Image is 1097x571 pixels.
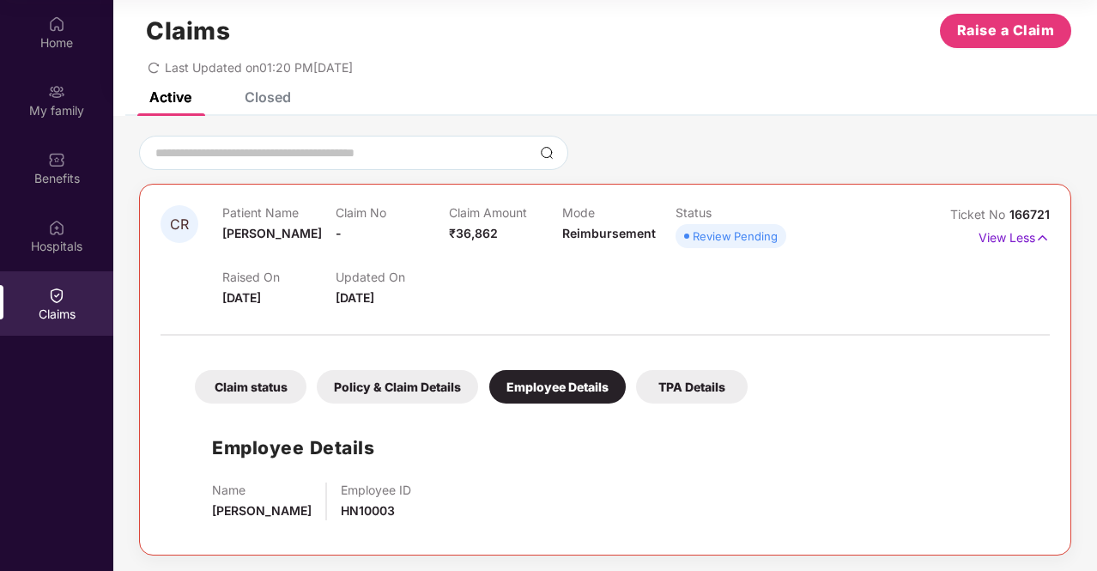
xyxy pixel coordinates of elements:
div: Review Pending [693,228,778,245]
span: [DATE] [222,290,261,305]
span: HN10003 [341,503,395,518]
p: Updated On [336,270,449,284]
span: Raise a Claim [957,20,1055,41]
span: Ticket No [950,207,1009,222]
p: Mode [562,205,676,220]
span: [PERSON_NAME] [222,226,322,240]
span: 166721 [1009,207,1050,222]
span: CR [170,217,189,232]
p: Name [212,483,312,497]
p: Employee ID [341,483,411,497]
span: Last Updated on 01:20 PM[DATE] [165,60,353,75]
img: svg+xml;base64,PHN2ZyBpZD0iSG9zcGl0YWxzIiB4bWxucz0iaHR0cDovL3d3dy53My5vcmcvMjAwMC9zdmciIHdpZHRoPS... [48,219,65,236]
div: Active [149,88,191,106]
img: svg+xml;base64,PHN2ZyB3aWR0aD0iMjAiIGhlaWdodD0iMjAiIHZpZXdCb3g9IjAgMCAyMCAyMCIgZmlsbD0ibm9uZSIgeG... [48,83,65,100]
span: Reimbursement [562,226,656,240]
p: Status [676,205,789,220]
div: TPA Details [636,370,748,404]
button: Raise a Claim [940,14,1071,48]
span: - [336,226,342,240]
span: ₹36,862 [449,226,498,240]
img: svg+xml;base64,PHN2ZyBpZD0iU2VhcmNoLTMyeDMyIiB4bWxucz0iaHR0cDovL3d3dy53My5vcmcvMjAwMC9zdmciIHdpZH... [540,146,554,160]
div: Policy & Claim Details [317,370,478,404]
span: [PERSON_NAME] [212,503,312,518]
span: redo [148,60,160,75]
p: Claim Amount [449,205,562,220]
img: svg+xml;base64,PHN2ZyBpZD0iQ2xhaW0iIHhtbG5zPSJodHRwOi8vd3d3LnczLm9yZy8yMDAwL3N2ZyIgd2lkdGg9IjIwIi... [48,287,65,304]
img: svg+xml;base64,PHN2ZyB4bWxucz0iaHR0cDovL3d3dy53My5vcmcvMjAwMC9zdmciIHdpZHRoPSIxNyIgaGVpZ2h0PSIxNy... [1035,228,1050,247]
p: Claim No [336,205,449,220]
p: View Less [979,224,1050,247]
h1: Claims [146,16,230,46]
div: Employee Details [489,370,626,404]
p: Patient Name [222,205,336,220]
p: Raised On [222,270,336,284]
div: Claim status [195,370,306,404]
img: svg+xml;base64,PHN2ZyBpZD0iSG9tZSIgeG1sbnM9Imh0dHA6Ly93d3cudzMub3JnLzIwMDAvc3ZnIiB3aWR0aD0iMjAiIG... [48,15,65,33]
h1: Employee Details [212,434,374,462]
span: [DATE] [336,290,374,305]
img: svg+xml;base64,PHN2ZyBpZD0iQmVuZWZpdHMiIHhtbG5zPSJodHRwOi8vd3d3LnczLm9yZy8yMDAwL3N2ZyIgd2lkdGg9Ij... [48,151,65,168]
div: Closed [245,88,291,106]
